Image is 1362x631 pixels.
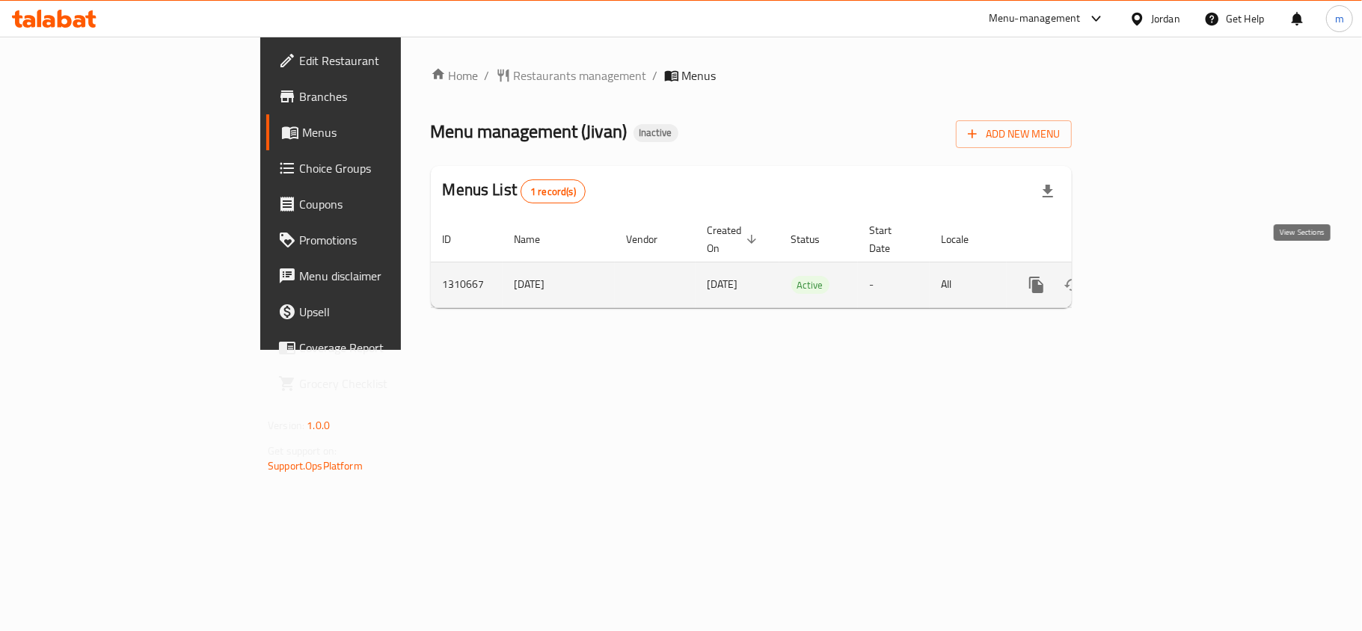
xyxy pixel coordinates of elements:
a: Choice Groups [266,150,488,186]
td: All [930,262,1007,307]
a: Restaurants management [496,67,647,84]
span: Restaurants management [514,67,647,84]
span: Status [791,230,840,248]
span: Active [791,277,829,294]
a: Support.OpsPlatform [268,456,363,475]
span: [DATE] [708,274,738,294]
span: Name [515,230,560,248]
div: Total records count [521,179,586,203]
span: ID [443,230,471,248]
span: Inactive [634,126,678,139]
span: Add New Menu [968,125,1060,144]
span: Locale [942,230,989,248]
span: Choice Groups [299,159,476,177]
span: Menus [682,67,717,84]
span: 1.0.0 [307,416,330,435]
a: Grocery Checklist [266,366,488,401]
span: Coverage Report [299,339,476,357]
span: Version: [268,416,304,435]
span: Upsell [299,303,476,321]
div: Menu-management [989,10,1081,28]
span: Menu management ( Jivan ) [431,114,628,148]
button: Change Status [1055,267,1090,303]
a: Coverage Report [266,330,488,366]
span: Menu disclaimer [299,267,476,285]
span: Branches [299,87,476,105]
a: Coupons [266,186,488,222]
span: Created On [708,221,761,257]
h2: Menus List [443,179,586,203]
span: Vendor [627,230,678,248]
a: Branches [266,79,488,114]
th: Actions [1007,217,1174,262]
span: Promotions [299,231,476,249]
nav: breadcrumb [431,67,1072,84]
button: Add New Menu [956,120,1072,148]
a: Edit Restaurant [266,43,488,79]
span: Menus [302,123,476,141]
span: m [1335,10,1344,27]
span: 1 record(s) [521,185,585,199]
span: Grocery Checklist [299,375,476,393]
span: Edit Restaurant [299,52,476,70]
button: more [1019,267,1055,303]
a: Promotions [266,222,488,258]
td: [DATE] [503,262,615,307]
li: / [653,67,658,84]
span: Get support on: [268,441,337,461]
div: Jordan [1151,10,1180,27]
a: Upsell [266,294,488,330]
a: Menus [266,114,488,150]
div: Active [791,276,829,294]
span: Start Date [870,221,912,257]
span: Coupons [299,195,476,213]
div: Inactive [634,124,678,142]
td: - [858,262,930,307]
a: Menu disclaimer [266,258,488,294]
table: enhanced table [431,217,1174,308]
